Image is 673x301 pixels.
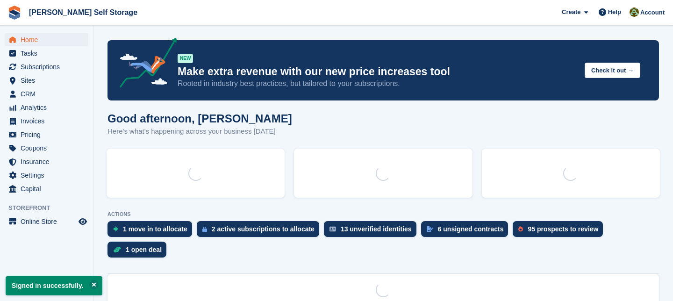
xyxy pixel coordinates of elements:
span: CRM [21,87,77,100]
a: 1 open deal [107,242,171,262]
a: menu [5,115,88,128]
a: menu [5,155,88,168]
div: 1 open deal [126,246,162,253]
span: Help [608,7,621,17]
a: 6 unsigned contracts [421,221,513,242]
span: Capital [21,182,77,195]
div: 13 unverified identities [341,225,412,233]
img: prospect-51fa495bee0391a8d652442698ab0144808aea92771e9ea1ae160a38d050c398.svg [518,226,523,232]
img: move_ins_to_allocate_icon-fdf77a2bb77ea45bf5b3d319d69a93e2d87916cf1d5bf7949dd705db3b84f3ca.svg [113,226,118,232]
a: 2 active subscriptions to allocate [197,221,324,242]
div: 2 active subscriptions to allocate [212,225,315,233]
span: Sites [21,74,77,87]
div: 1 move in to allocate [123,225,187,233]
p: ACTIONS [107,211,659,217]
span: Online Store [21,215,77,228]
span: Home [21,33,77,46]
img: price-adjustments-announcement-icon-8257ccfd72463d97f412b2fc003d46551f7dbcb40ab6d574587a9cd5c0d94... [112,38,177,91]
span: Pricing [21,128,77,141]
img: Karl [630,7,639,17]
p: Here's what's happening across your business [DATE] [107,126,292,137]
img: contract_signature_icon-13c848040528278c33f63329250d36e43548de30e8caae1d1a13099fd9432cc5.svg [427,226,433,232]
span: Invoices [21,115,77,128]
a: menu [5,215,88,228]
span: Subscriptions [21,60,77,73]
img: active_subscription_to_allocate_icon-d502201f5373d7db506a760aba3b589e785aa758c864c3986d89f69b8ff3... [202,226,207,232]
span: Create [562,7,580,17]
span: Storefront [8,203,93,213]
a: menu [5,142,88,155]
div: NEW [178,54,193,63]
div: 95 prospects to review [528,225,598,233]
a: 1 move in to allocate [107,221,197,242]
span: Settings [21,169,77,182]
a: [PERSON_NAME] Self Storage [25,5,141,20]
a: menu [5,60,88,73]
a: menu [5,182,88,195]
p: Make extra revenue with our new price increases tool [178,65,577,79]
h1: Good afternoon, [PERSON_NAME] [107,112,292,125]
span: Account [640,8,665,17]
a: menu [5,101,88,114]
div: 6 unsigned contracts [438,225,504,233]
a: 13 unverified identities [324,221,421,242]
img: verify_identity-adf6edd0f0f0b5bbfe63781bf79b02c33cf7c696d77639b501bdc392416b5a36.svg [329,226,336,232]
button: Check it out → [585,63,640,78]
a: menu [5,33,88,46]
p: Rooted in industry best practices, but tailored to your subscriptions. [178,79,577,89]
a: Preview store [77,216,88,227]
a: menu [5,87,88,100]
p: Signed in successfully. [6,276,102,295]
img: stora-icon-8386f47178a22dfd0bd8f6a31ec36ba5ce8667c1dd55bd0f319d3a0aa187defe.svg [7,6,21,20]
span: Insurance [21,155,77,168]
a: menu [5,74,88,87]
a: menu [5,128,88,141]
a: 95 prospects to review [513,221,608,242]
img: deal-1b604bf984904fb50ccaf53a9ad4b4a5d6e5aea283cecdc64d6e3604feb123c2.svg [113,246,121,253]
span: Coupons [21,142,77,155]
a: menu [5,169,88,182]
span: Tasks [21,47,77,60]
span: Analytics [21,101,77,114]
a: menu [5,47,88,60]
